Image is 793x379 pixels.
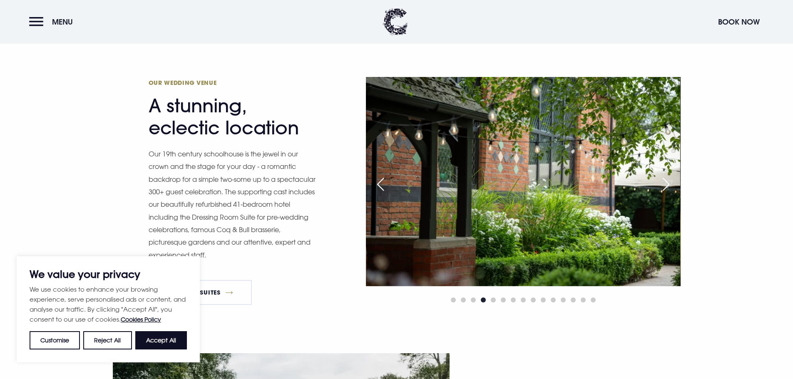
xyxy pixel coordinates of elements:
button: Reject All [83,331,132,349]
span: Go to slide 2 [461,297,466,302]
span: Go to slide 12 [561,297,566,302]
span: Go to slide 7 [511,297,516,302]
span: Go to slide 14 [581,297,586,302]
p: We use cookies to enhance your browsing experience, serve personalised ads or content, and analys... [30,284,187,325]
span: Our Wedding Venue [149,79,311,87]
span: Go to slide 4 [481,297,486,302]
h2: A stunning, eclectic location [149,79,311,139]
span: Go to slide 6 [501,297,506,302]
a: Wedding Suites [149,280,252,305]
button: Accept All [135,331,187,349]
div: Previous slide [370,175,391,193]
span: Go to slide 5 [491,297,496,302]
span: Menu [52,17,73,27]
span: Go to slide 1 [451,297,456,302]
a: Cookies Policy [121,316,161,323]
p: Our 19th century schoolhouse is the jewel in our crown and the stage for your day - a romantic ba... [149,148,319,262]
button: Customise [30,331,80,349]
span: Go to slide 3 [471,297,476,302]
img: Wedding Fairs Northern Ireland [366,77,680,286]
p: We value your privacy [30,269,187,279]
button: Menu [29,13,77,31]
span: Go to slide 8 [521,297,526,302]
span: Go to slide 9 [531,297,536,302]
button: Book Now [714,13,764,31]
div: Next slide [656,175,676,193]
span: Go to slide 15 [591,297,596,302]
span: Go to slide 11 [551,297,556,302]
div: We value your privacy [17,256,200,362]
span: Go to slide 13 [571,297,576,302]
img: Clandeboye Lodge [383,8,408,35]
span: Go to slide 10 [541,297,546,302]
